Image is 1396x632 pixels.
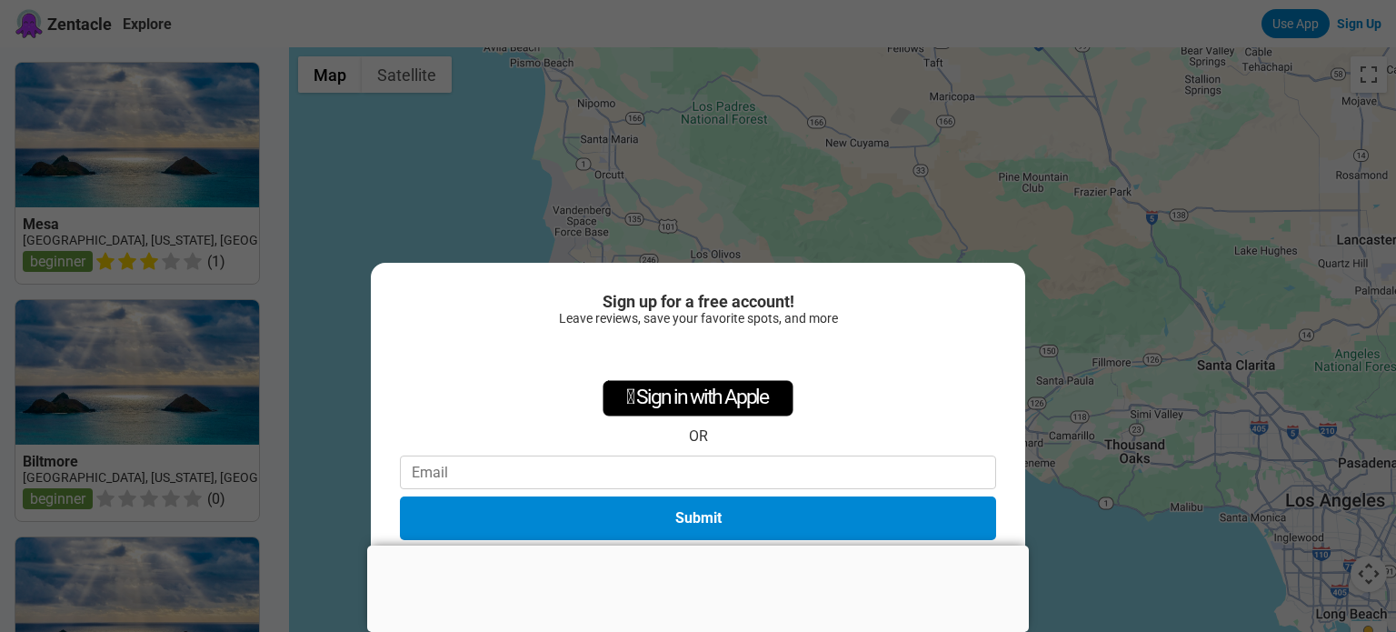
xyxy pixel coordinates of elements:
[367,546,1029,627] iframe: Advertisement
[400,292,996,311] div: Sign up for a free account!
[400,311,996,326] div: Leave reviews, save your favorite spots, and more
[400,497,996,540] button: Submit
[689,427,708,445] div: OR
[603,380,793,416] div: Sign in with Apple
[606,335,791,375] iframe: Sign in with Google Button
[400,456,996,489] input: Email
